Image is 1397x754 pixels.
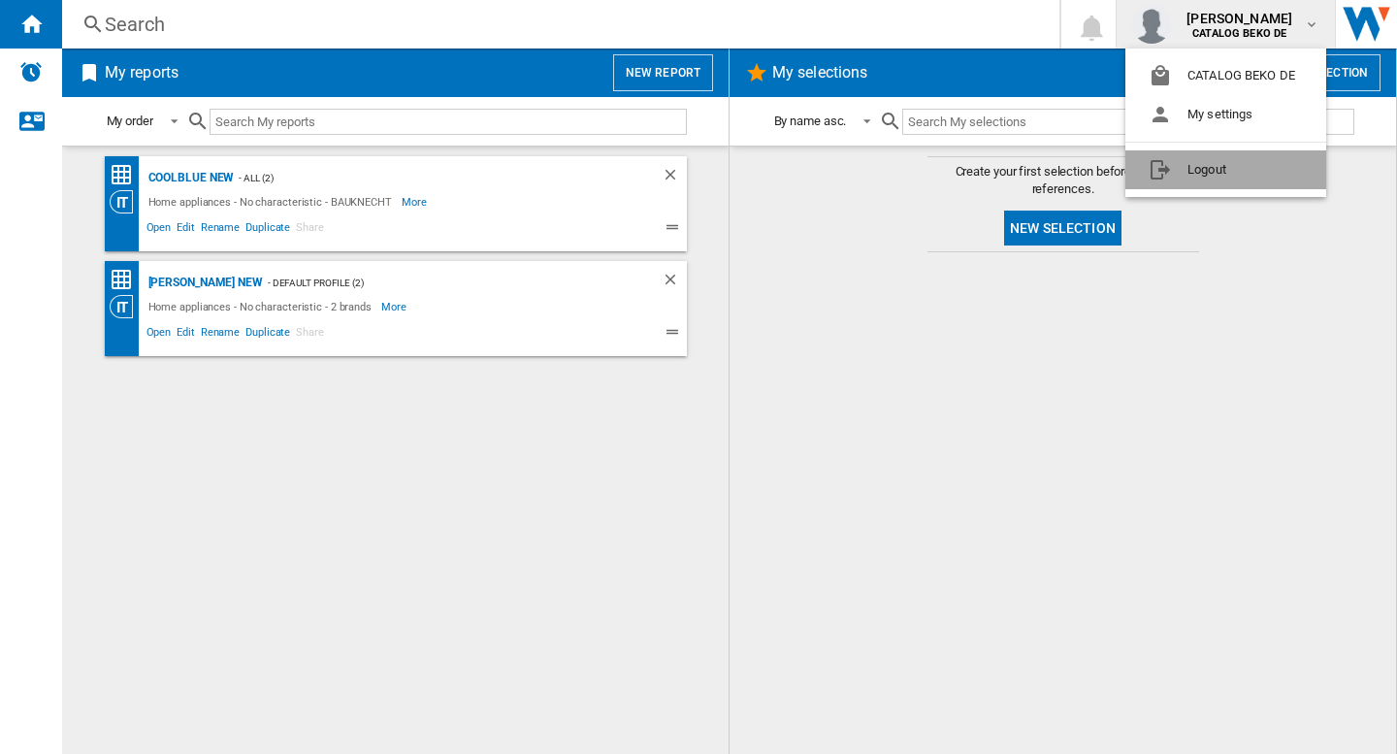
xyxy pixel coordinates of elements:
button: CATALOG BEKO DE [1125,56,1326,95]
button: My settings [1125,95,1326,134]
button: Logout [1125,150,1326,189]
